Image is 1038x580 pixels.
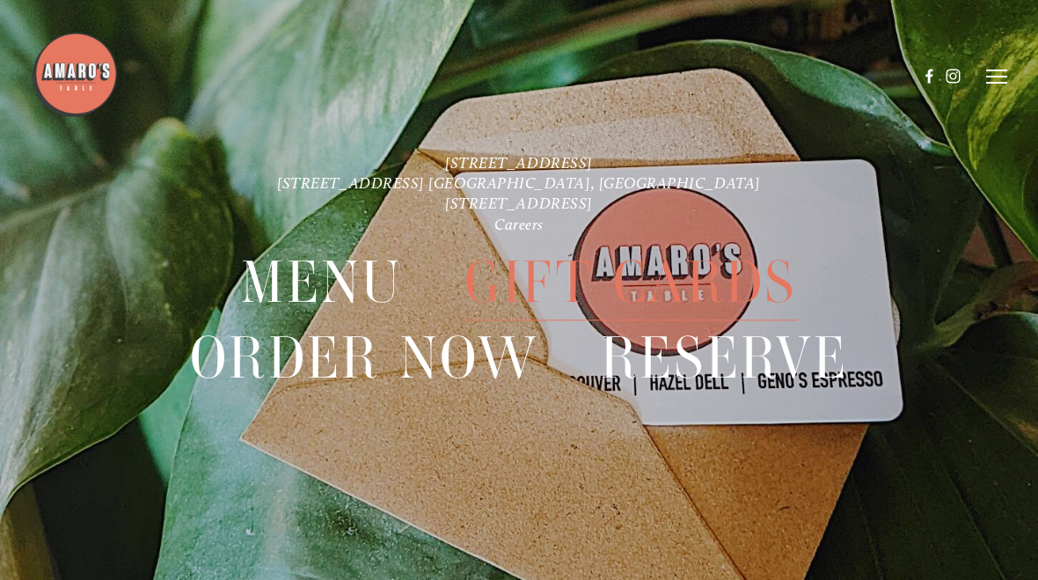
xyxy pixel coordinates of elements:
[494,215,544,233] a: Careers
[464,245,796,320] span: Gift Cards
[31,31,119,119] img: Amaro's Table
[445,153,593,172] a: [STREET_ADDRESS]
[241,245,402,319] a: Menu
[190,321,538,397] span: Order Now
[445,195,593,213] a: [STREET_ADDRESS]
[277,173,761,192] a: [STREET_ADDRESS] [GEOGRAPHIC_DATA], [GEOGRAPHIC_DATA]
[241,245,402,320] span: Menu
[601,321,848,397] span: Reserve
[190,321,538,396] a: Order Now
[464,245,796,319] a: Gift Cards
[601,321,848,396] a: Reserve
